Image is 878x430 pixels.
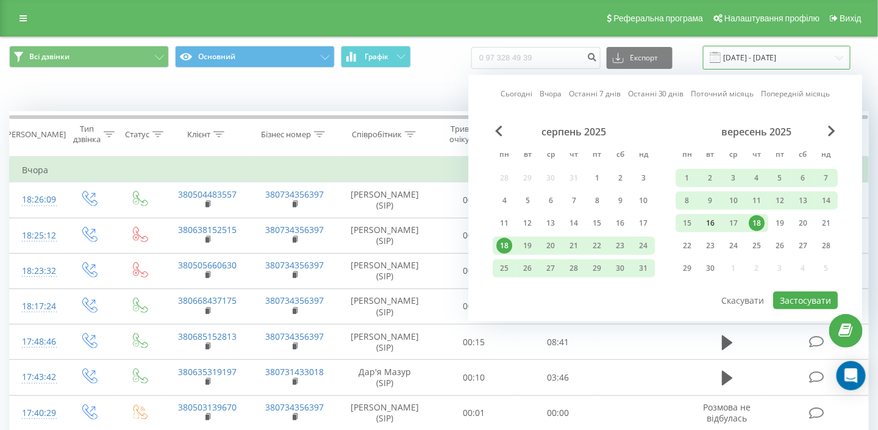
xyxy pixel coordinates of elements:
[635,193,651,209] div: 10
[791,169,815,187] div: сб 6 вер 2025 р.
[22,224,51,248] div: 18:25:12
[635,238,651,254] div: 24
[493,214,516,232] div: пн 11 серп 2025 р.
[791,214,815,232] div: сб 20 вер 2025 р.
[566,193,582,209] div: 7
[73,124,101,145] div: Тип дзвінка
[612,193,628,209] div: 9
[493,192,516,210] div: пн 4 серп 2025 р.
[519,215,535,231] div: 12
[493,237,516,255] div: пн 18 серп 2025 р.
[771,146,789,165] abbr: п’ятниця
[443,124,499,145] div: Тривалість очікування
[745,237,768,255] div: чт 25 вер 2025 р.
[432,253,516,288] td: 00:44
[9,46,169,68] button: Всі дзвінки
[496,193,512,209] div: 4
[543,215,559,231] div: 13
[516,360,600,395] td: 03:46
[679,215,695,231] div: 15
[704,401,751,424] span: Розмова не відбулась
[338,360,432,395] td: Дар'я Мазур (SIP)
[701,146,719,165] abbr: вівторок
[265,295,324,306] a: 380734356397
[495,126,502,137] span: Previous Month
[495,146,513,165] abbr: понеділок
[795,238,811,254] div: 27
[338,288,432,324] td: [PERSON_NAME] (SIP)
[699,192,722,210] div: вт 9 вер 2025 р.
[715,292,771,309] button: Скасувати
[634,146,652,165] abbr: неділя
[265,331,324,342] a: 380734356397
[818,170,834,186] div: 7
[749,215,765,231] div: 18
[543,193,559,209] div: 6
[612,260,628,276] div: 30
[432,288,516,324] td: 00:34
[432,218,516,253] td: 00:42
[632,192,655,210] div: нд 10 серп 2025 р.
[749,170,765,186] div: 4
[178,331,237,342] a: 380685152813
[722,169,745,187] div: ср 3 вер 2025 р.
[794,146,812,165] abbr: субота
[338,218,432,253] td: [PERSON_NAME] (SIP)
[562,259,585,278] div: чт 28 серп 2025 р.
[768,169,791,187] div: пт 5 вер 2025 р.
[338,182,432,218] td: [PERSON_NAME] (SIP)
[628,88,684,99] a: Останні 30 днів
[702,215,718,231] div: 16
[815,237,838,255] div: нд 28 вер 2025 р.
[565,146,583,165] abbr: четвер
[519,260,535,276] div: 26
[791,237,815,255] div: сб 27 вер 2025 р.
[726,238,741,254] div: 24
[589,215,605,231] div: 15
[516,259,539,278] div: вт 26 серп 2025 р.
[632,169,655,187] div: нд 3 серп 2025 р.
[496,238,512,254] div: 18
[471,47,601,69] input: Пошук за номером
[585,169,609,187] div: пт 1 серп 2025 р.
[265,401,324,413] a: 380734356397
[493,126,655,138] div: серпень 2025
[519,238,535,254] div: 19
[365,52,388,61] span: Графік
[749,193,765,209] div: 11
[676,214,699,232] div: пн 15 вер 2025 р.
[588,146,606,165] abbr: п’ятниця
[632,237,655,255] div: нд 24 серп 2025 р.
[432,324,516,360] td: 00:15
[607,47,673,69] button: Експорт
[702,193,718,209] div: 9
[541,146,560,165] abbr: середа
[22,188,51,212] div: 18:26:09
[589,238,605,254] div: 22
[749,238,765,254] div: 25
[726,170,741,186] div: 3
[609,169,632,187] div: сб 2 серп 2025 р.
[265,366,324,378] a: 380731433018
[702,260,718,276] div: 30
[702,170,718,186] div: 2
[609,214,632,232] div: сб 16 серп 2025 р.
[432,360,516,395] td: 00:10
[566,238,582,254] div: 21
[795,215,811,231] div: 20
[519,193,535,209] div: 5
[772,238,788,254] div: 26
[818,215,834,231] div: 21
[699,237,722,255] div: вт 23 вер 2025 р.
[261,129,311,140] div: Бізнес номер
[679,238,695,254] div: 22
[772,170,788,186] div: 5
[676,192,699,210] div: пн 8 вер 2025 р.
[516,192,539,210] div: вт 5 серп 2025 р.
[543,238,559,254] div: 20
[635,260,651,276] div: 31
[432,182,516,218] td: 00:18
[516,237,539,255] div: вт 19 серп 2025 р.
[566,215,582,231] div: 14
[699,259,722,278] div: вт 30 вер 2025 р.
